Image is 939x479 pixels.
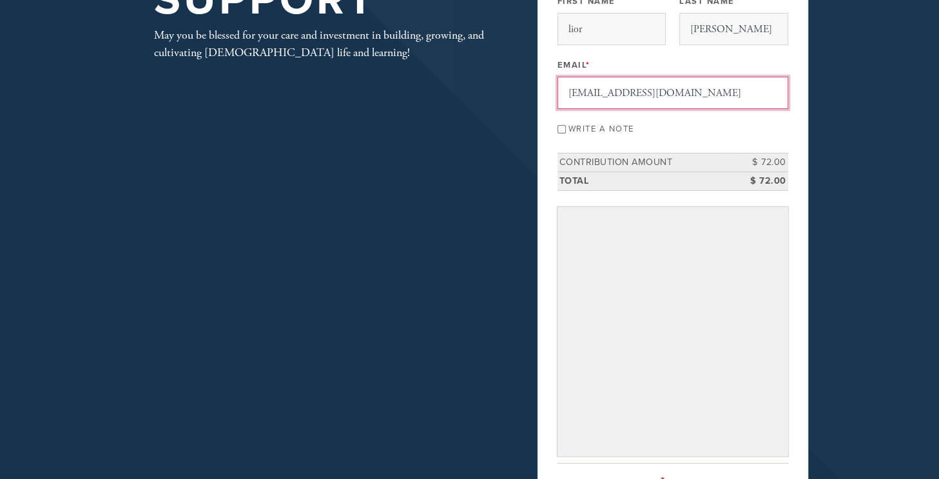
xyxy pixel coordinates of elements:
td: $ 72.00 [730,171,788,190]
label: Write a note [568,124,634,134]
label: Email [557,59,590,71]
td: Total [557,171,730,190]
div: May you be blessed for your care and investment in building, growing, and cultivating [DEMOGRAPHI... [154,26,496,61]
td: $ 72.00 [730,153,788,172]
td: Contribution Amount [557,153,730,172]
span: This field is required. [586,60,590,70]
iframe: Secure payment input frame [560,210,786,454]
